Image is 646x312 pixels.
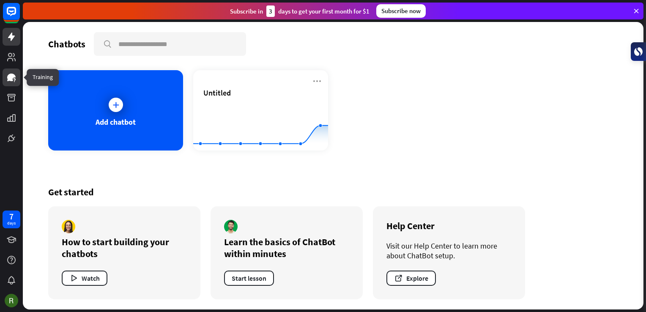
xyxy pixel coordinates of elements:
div: Learn the basics of ChatBot within minutes [224,236,349,260]
img: author [62,220,75,233]
a: 7 days [3,211,20,228]
button: Start lesson [224,271,274,286]
div: 3 [266,5,275,17]
div: Get started [48,186,618,198]
button: Open LiveChat chat widget [7,3,32,29]
button: Watch [62,271,107,286]
img: author [224,220,238,233]
div: Help Center [386,220,512,232]
div: How to start building your chatbots [62,236,187,260]
button: Explore [386,271,436,286]
span: Untitled [203,88,231,98]
div: Subscribe in days to get your first month for $1 [230,5,370,17]
div: Chatbots [48,38,85,50]
div: Visit our Help Center to learn more about ChatBot setup. [386,241,512,260]
div: Add chatbot [96,117,136,127]
div: 7 [9,213,14,220]
div: Subscribe now [376,4,426,18]
div: days [7,220,16,226]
